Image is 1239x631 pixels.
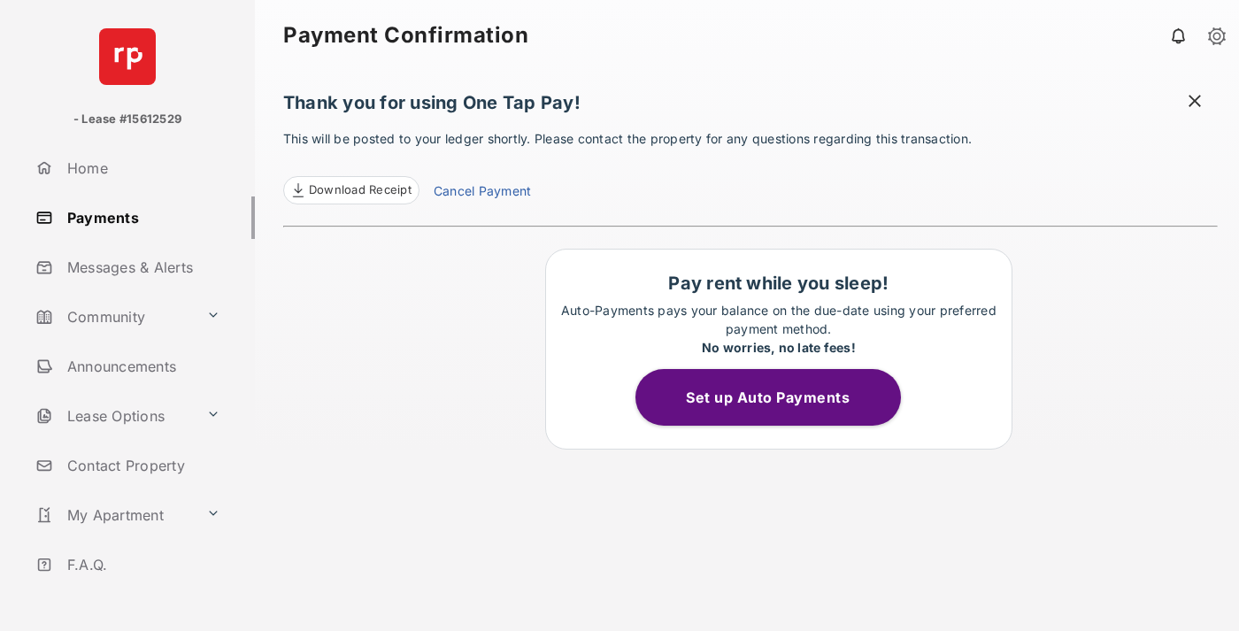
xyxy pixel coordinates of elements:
p: - Lease #15612529 [73,111,181,128]
a: Messages & Alerts [28,246,255,289]
img: svg+xml;base64,PHN2ZyB4bWxucz0iaHR0cDovL3d3dy53My5vcmcvMjAwMC9zdmciIHdpZHRoPSI2NCIgaGVpZ2h0PSI2NC... [99,28,156,85]
a: Lease Options [28,395,199,437]
a: Set up Auto Payments [635,389,922,406]
strong: Payment Confirmation [283,25,528,46]
span: Download Receipt [309,181,412,199]
h1: Pay rent while you sleep! [555,273,1003,294]
p: Auto-Payments pays your balance on the due-date using your preferred payment method. [555,301,1003,357]
h1: Thank you for using One Tap Pay! [283,92,1218,122]
a: My Apartment [28,494,199,536]
a: Home [28,147,255,189]
div: No worries, no late fees! [555,338,1003,357]
a: Announcements [28,345,255,388]
p: This will be posted to your ledger shortly. Please contact the property for any questions regardi... [283,129,1218,204]
a: Contact Property [28,444,255,487]
a: Download Receipt [283,176,419,204]
a: Cancel Payment [434,181,531,204]
a: F.A.Q. [28,543,255,586]
button: Set up Auto Payments [635,369,901,426]
a: Community [28,296,199,338]
a: Payments [28,196,255,239]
